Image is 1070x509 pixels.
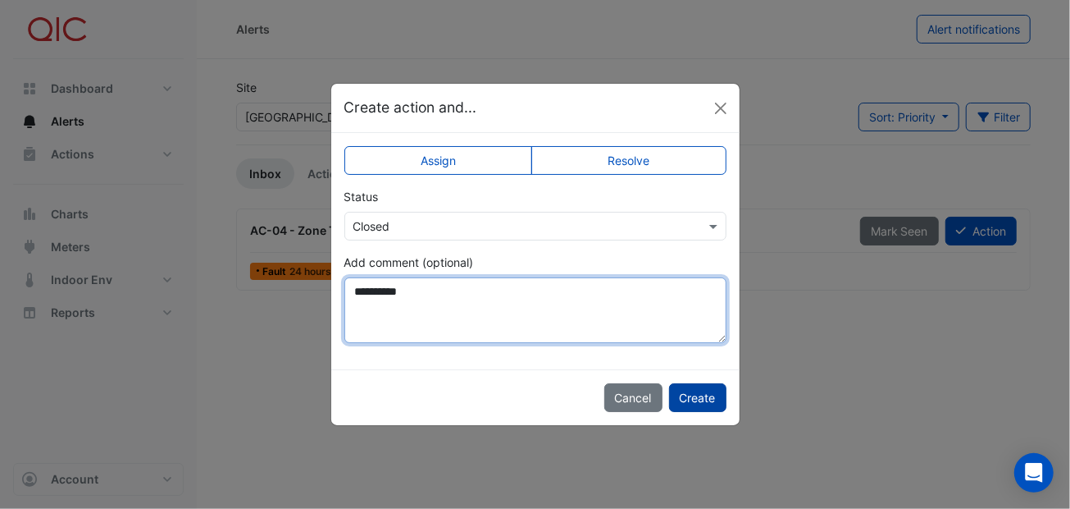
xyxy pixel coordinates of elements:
[344,97,477,118] h5: Create action and...
[708,96,733,121] button: Close
[344,254,474,271] label: Add comment (optional)
[604,383,662,412] button: Cancel
[1014,453,1054,493] div: Open Intercom Messenger
[344,146,533,175] label: Assign
[531,146,726,175] label: Resolve
[344,188,379,205] label: Status
[669,383,726,412] button: Create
